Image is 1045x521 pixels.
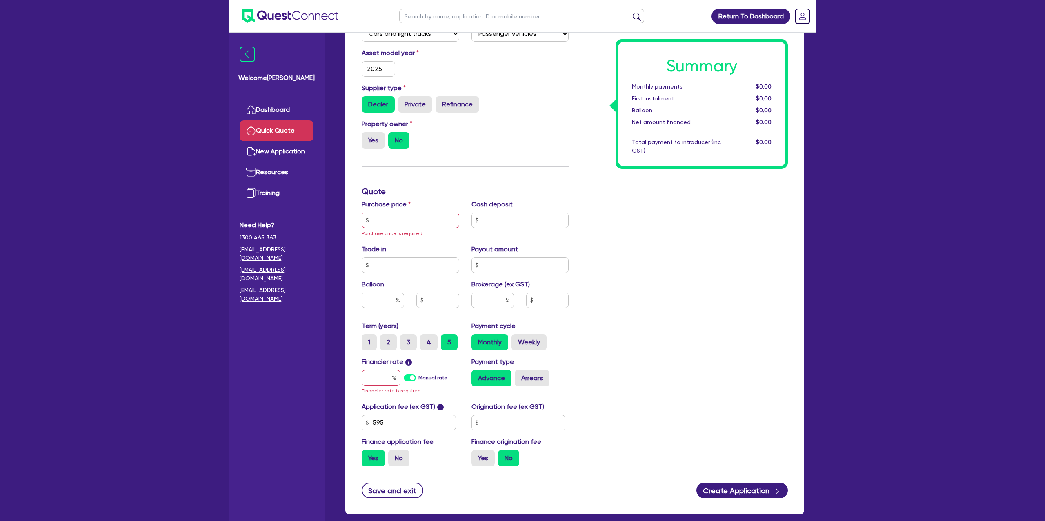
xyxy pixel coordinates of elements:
h3: Quote [362,186,569,196]
label: No [498,450,519,466]
span: $0.00 [756,107,772,113]
label: Supplier type [362,83,406,93]
label: Manual rate [418,374,447,381]
div: Total payment to introducer (inc GST) [626,138,727,155]
label: Yes [362,450,385,466]
a: Dashboard [240,100,313,120]
span: Purchase price is required [362,231,422,236]
label: Purchase price [362,200,411,209]
span: i [437,404,444,410]
img: quick-quote [246,126,256,135]
div: Net amount financed [626,118,727,126]
label: 5 [441,334,458,350]
label: Cash deposit [471,200,513,209]
label: Payout amount [471,244,518,254]
span: Welcome [PERSON_NAME] [238,73,315,83]
label: No [388,450,409,466]
label: Advance [471,370,511,386]
label: Refinance [436,96,479,113]
label: Yes [471,450,495,466]
label: No [388,132,409,149]
label: Asset model year [356,48,465,58]
span: $0.00 [756,119,772,125]
label: Finance application fee [362,437,434,447]
a: Training [240,183,313,204]
label: Payment type [471,357,514,367]
label: Payment cycle [471,321,516,331]
label: Origination fee (ex GST) [471,402,544,412]
a: [EMAIL_ADDRESS][DOMAIN_NAME] [240,266,313,283]
a: Dropdown toggle [792,6,813,27]
label: Application fee (ex GST) [362,402,435,412]
button: Save and exit [362,483,423,498]
button: Create Application [696,483,788,498]
img: training [246,188,256,198]
h1: Summary [632,56,772,76]
span: $0.00 [756,95,772,102]
label: Monthly [471,334,508,350]
a: Resources [240,162,313,183]
a: Quick Quote [240,120,313,141]
label: Brokerage (ex GST) [471,279,530,289]
label: Weekly [511,334,547,350]
span: i [405,359,412,366]
a: Return To Dashboard [711,9,790,24]
label: Property owner [362,119,412,129]
label: Arrears [515,370,549,386]
img: quest-connect-logo-blue [242,9,338,23]
div: First instalment [626,94,727,103]
div: Balloon [626,106,727,115]
img: new-application [246,146,256,156]
div: Monthly payments [626,82,727,91]
input: Search by name, application ID or mobile number... [399,9,644,23]
span: $0.00 [756,83,772,90]
label: Financier rate [362,357,412,367]
a: [EMAIL_ADDRESS][DOMAIN_NAME] [240,245,313,262]
a: New Application [240,141,313,162]
label: Term (years) [362,321,398,331]
span: 1300 465 363 [240,233,313,242]
label: 4 [420,334,438,350]
a: [EMAIL_ADDRESS][DOMAIN_NAME] [240,286,313,303]
label: Balloon [362,279,384,289]
label: Finance origination fee [471,437,541,447]
label: Private [398,96,432,113]
img: resources [246,167,256,177]
label: 1 [362,334,377,350]
span: $0.00 [756,139,772,145]
label: 3 [400,334,417,350]
img: icon-menu-close [240,47,255,62]
label: Dealer [362,96,395,113]
label: Yes [362,132,385,149]
span: Financier rate is required [362,388,421,394]
label: Trade in [362,244,386,254]
label: 2 [380,334,397,350]
span: Need Help? [240,220,313,230]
